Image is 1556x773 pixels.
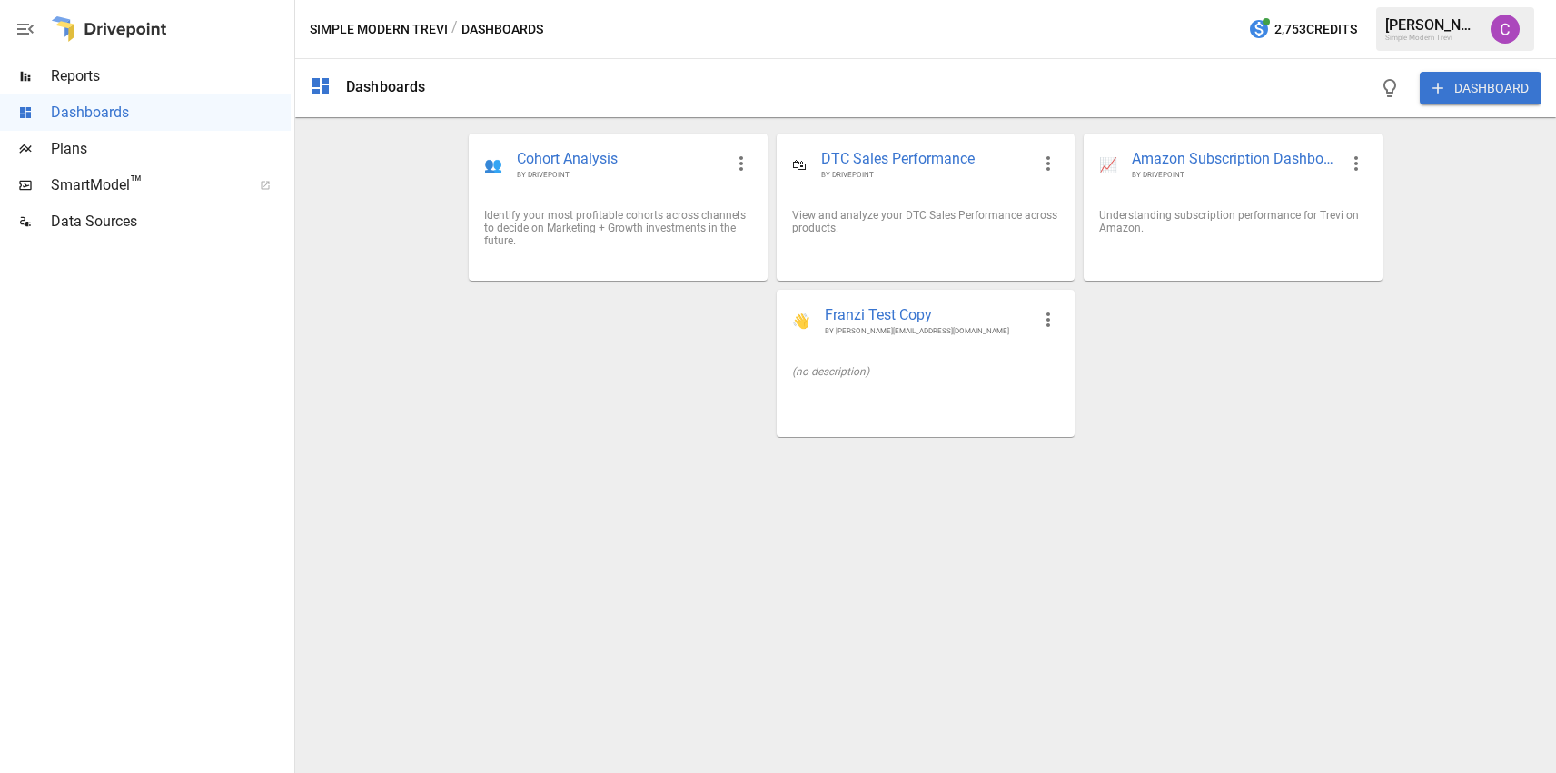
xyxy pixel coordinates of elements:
div: [PERSON_NAME] [1385,16,1480,34]
div: Understanding subscription performance for Trevi on Amazon. [1099,209,1366,234]
img: Corbin Wallace [1491,15,1520,44]
div: / [451,18,458,41]
span: BY [PERSON_NAME][EMAIL_ADDRESS][DOMAIN_NAME] [825,326,1030,336]
div: Dashboards [346,78,426,95]
div: View and analyze your DTC Sales Performance across products. [792,209,1059,234]
span: Data Sources [51,211,291,233]
div: 📈 [1099,156,1117,173]
span: BY DRIVEPOINT [1132,170,1337,180]
span: DTC Sales Performance [821,149,1030,170]
button: Simple Modern Trevi [310,18,448,41]
div: Simple Modern Trevi [1385,34,1480,42]
div: Identify your most profitable cohorts across channels to decide on Marketing + Growth investments... [484,209,751,247]
span: Cohort Analysis [517,149,722,170]
span: Plans [51,138,291,160]
span: Reports [51,65,291,87]
span: Franzi Test Copy [825,305,1030,326]
div: 👥 [484,156,502,173]
span: ™ [130,172,143,194]
span: BY DRIVEPOINT [821,170,1030,180]
span: 2,753 Credits [1274,18,1357,41]
button: DASHBOARD [1420,72,1541,104]
button: Corbin Wallace [1480,4,1531,55]
span: SmartModel [51,174,240,196]
span: Amazon Subscription Dashboard [1132,149,1337,170]
div: 🛍 [792,156,807,173]
div: 👋 [792,312,810,330]
span: BY DRIVEPOINT [517,170,722,180]
span: Dashboards [51,102,291,124]
button: 2,753Credits [1241,13,1364,46]
div: (no description) [792,365,1059,378]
